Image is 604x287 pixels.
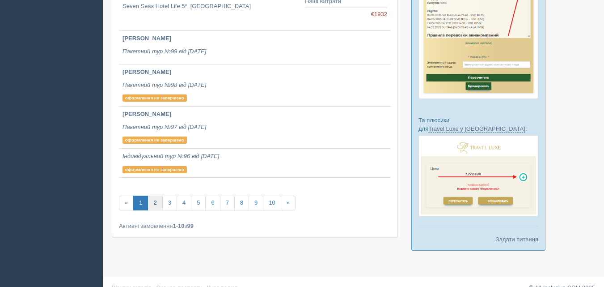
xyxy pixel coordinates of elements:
[428,125,525,133] a: Travel Luxe у [GEOGRAPHIC_DATA]
[418,116,538,133] p: Та плюсики для :
[148,196,162,210] a: 2
[119,64,301,106] a: [PERSON_NAME] Пакетний тур №98 від [DATE] оформлення не завершено
[187,223,194,229] b: 99
[122,124,206,130] i: Пакетний тур №97 від [DATE]
[191,196,206,210] a: 5
[119,149,301,177] a: Індивідуальний тур №96 від [DATE] оформлення не завершено
[122,153,219,159] i: Індивідуальний тур №96 від [DATE]
[122,2,298,11] p: Seven Seas Hotel Life 5*, [GEOGRAPHIC_DATA]
[119,196,134,210] span: «
[122,81,206,88] i: Пакетний тур №98 від [DATE]
[133,196,148,210] a: 1
[122,166,187,173] p: оформлення не завершено
[234,196,249,210] a: 8
[122,69,171,75] b: [PERSON_NAME]
[263,196,281,210] a: 10
[162,196,177,210] a: 3
[122,48,206,55] i: Пакетний тур №99 від [DATE]
[249,196,263,210] a: 9
[173,223,185,229] b: 1-10
[371,10,387,19] span: €1932
[496,235,538,244] a: Задати питання
[205,196,220,210] a: 6
[418,135,538,217] img: travel-luxe-%D0%BF%D0%BE%D0%B4%D0%B1%D0%BE%D1%80%D0%BA%D0%B0-%D1%81%D1%80%D0%BC-%D0%B4%D0%BB%D1%8...
[122,111,171,117] b: [PERSON_NAME]
[119,222,391,230] div: Активні замовлення з
[119,31,301,64] a: [PERSON_NAME] Пакетний тур №99 від [DATE]
[119,107,301,148] a: [PERSON_NAME] Пакетний тур №97 від [DATE] оформлення не завершено
[122,137,187,144] p: оформлення не завершено
[122,94,187,102] p: оформлення не завершено
[281,196,296,210] a: »
[220,196,235,210] a: 7
[177,196,191,210] a: 4
[122,35,171,42] b: [PERSON_NAME]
